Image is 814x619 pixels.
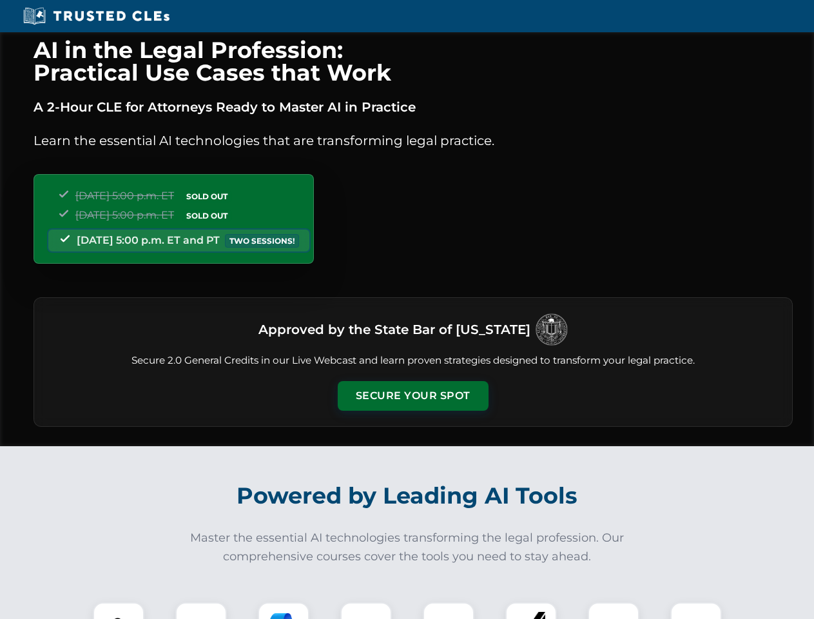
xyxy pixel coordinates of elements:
span: [DATE] 5:00 p.m. ET [75,190,174,202]
span: SOLD OUT [182,209,232,222]
p: Secure 2.0 General Credits in our Live Webcast and learn proven strategies designed to transform ... [50,353,777,368]
img: Logo [536,313,568,346]
span: [DATE] 5:00 p.m. ET [75,209,174,221]
p: Learn the essential AI technologies that are transforming legal practice. [34,130,793,151]
button: Secure Your Spot [338,381,489,411]
h3: Approved by the State Bar of [US_STATE] [258,318,530,341]
img: Trusted CLEs [19,6,173,26]
span: SOLD OUT [182,190,232,203]
p: Master the essential AI technologies transforming the legal profession. Our comprehensive courses... [182,529,633,566]
p: A 2-Hour CLE for Attorneys Ready to Master AI in Practice [34,97,793,117]
h1: AI in the Legal Profession: Practical Use Cases that Work [34,39,793,84]
h2: Powered by Leading AI Tools [50,473,764,518]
